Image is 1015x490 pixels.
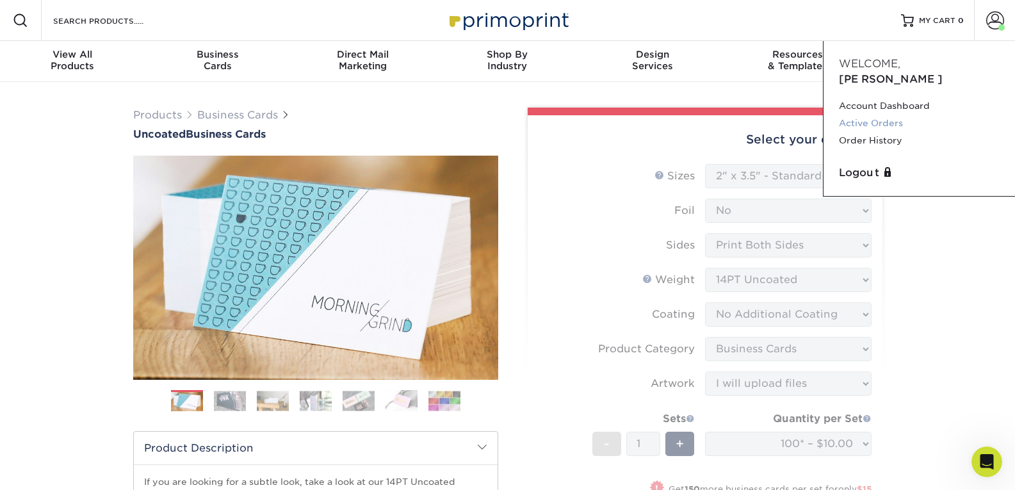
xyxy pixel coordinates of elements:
[26,291,104,305] span: Search for help
[13,170,243,217] div: Profile image for EricaRate your conversation[PERSON_NAME]•5h ago
[19,285,238,311] button: Search for help
[13,224,243,273] div: Send us a messageWe typically reply in a few minutes
[435,41,580,82] a: Shop ByIndustry
[538,115,872,164] div: Select your options:
[839,165,1000,181] a: Logout
[134,432,498,464] h2: Product Description
[19,316,238,339] div: Print Order Status
[19,339,238,363] div: Creating Print-Ready Files
[839,73,943,85] span: [PERSON_NAME]
[26,249,214,262] div: We typically reply in a few minutes
[257,391,289,411] img: Business Cards 03
[839,97,1000,115] a: Account Dashboard
[386,390,418,412] img: Business Cards 06
[26,91,231,113] p: Hi there 👋
[290,49,435,60] span: Direct Mail
[57,193,131,207] div: [PERSON_NAME]
[19,363,238,387] div: Shipping Information and Services
[203,404,223,413] span: Help
[133,128,498,140] a: UncoatedBusiness Cards
[220,20,243,44] div: Close
[290,41,435,82] a: Direct MailMarketing
[3,451,109,486] iframe: Google Customer Reviews
[919,15,955,26] span: MY CART
[26,161,230,175] div: Recent message
[134,193,170,207] div: • 5h ago
[580,49,725,60] span: Design
[26,368,215,382] div: Shipping Information and Services
[26,26,111,44] img: logo
[725,49,870,60] span: Resources
[971,446,1002,477] iframe: Intercom live chat
[133,109,182,121] a: Products
[839,115,1000,132] a: Active Orders
[197,109,278,121] a: Business Cards
[133,128,186,140] span: Uncoated
[161,20,187,46] img: Profile image for Jenny
[13,151,243,218] div: Recent messageProfile image for EricaRate your conversation[PERSON_NAME]•5h ago
[580,41,725,82] a: DesignServices
[28,404,57,413] span: Home
[133,85,498,450] img: Uncoated 01
[958,16,964,25] span: 0
[26,181,52,206] img: Profile image for Erica
[26,321,215,334] div: Print Order Status
[839,132,1000,149] a: Order History
[85,372,170,423] button: Messages
[428,391,460,411] img: Business Cards 07
[435,49,580,72] div: Industry
[171,372,256,423] button: Help
[435,49,580,60] span: Shop By
[133,128,498,140] h1: Business Cards
[145,41,289,82] a: BusinessCards
[444,6,572,34] img: Primoprint
[171,386,203,418] img: Business Cards 01
[186,20,211,46] img: Profile image for Irene
[145,49,289,60] span: Business
[106,404,150,413] span: Messages
[145,49,289,72] div: Cards
[290,49,435,72] div: Marketing
[725,49,870,72] div: & Templates
[26,235,214,249] div: Send us a message
[52,13,177,28] input: SEARCH PRODUCTS.....
[839,58,900,70] span: Welcome,
[57,181,161,192] span: Rate your conversation
[300,391,332,411] img: Business Cards 04
[214,391,246,411] img: Business Cards 02
[343,391,375,411] img: Business Cards 05
[26,345,215,358] div: Creating Print-Ready Files
[137,20,163,46] img: Profile image for JenM
[580,49,725,72] div: Services
[725,41,870,82] a: Resources& Templates
[26,113,231,135] p: How can we help?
